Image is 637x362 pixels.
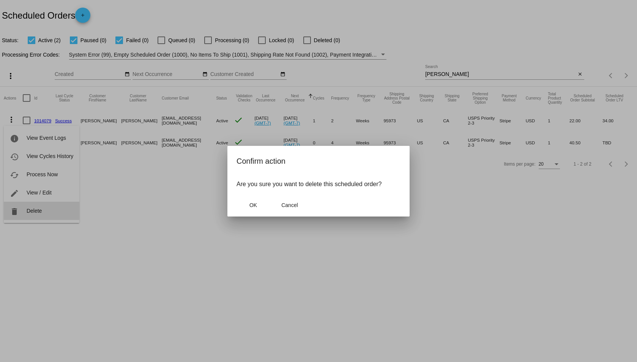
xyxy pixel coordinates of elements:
span: Cancel [281,202,298,208]
button: Close dialog [237,198,270,212]
p: Are you sure you want to delete this scheduled order? [237,181,400,188]
h2: Confirm action [237,155,400,167]
span: OK [249,202,257,208]
button: Close dialog [273,198,306,212]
